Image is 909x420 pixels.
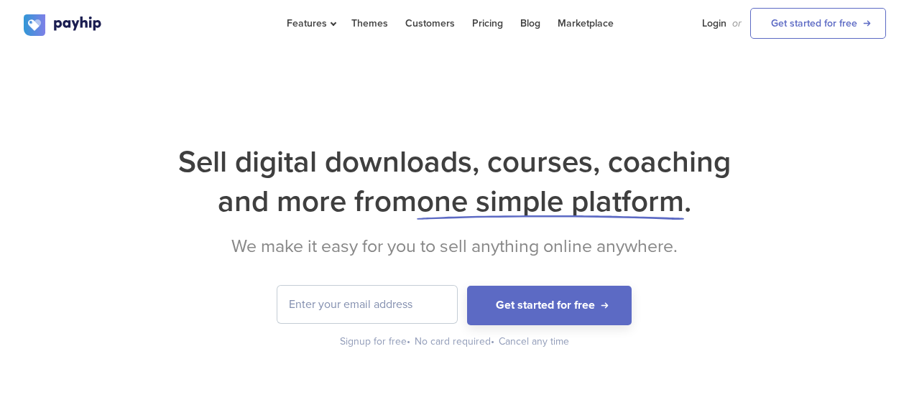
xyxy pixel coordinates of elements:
[491,335,494,347] span: •
[407,335,410,347] span: •
[287,17,334,29] span: Features
[24,14,103,36] img: logo.svg
[415,335,496,349] div: No card required
[750,8,886,39] a: Get started for free
[467,286,632,325] button: Get started for free
[24,235,886,257] h2: We make it easy for you to sell anything online anywhere.
[499,335,569,349] div: Cancel any time
[417,183,684,220] span: one simple platform
[24,142,886,221] h1: Sell digital downloads, courses, coaching and more from
[277,286,457,323] input: Enter your email address
[684,183,691,220] span: .
[340,335,412,349] div: Signup for free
